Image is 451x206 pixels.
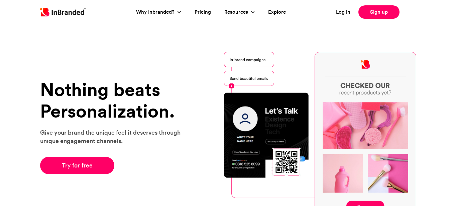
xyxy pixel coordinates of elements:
a: Try for free [40,157,115,174]
a: Pricing [195,8,211,16]
h1: Nothing beats Personalization. [40,79,189,122]
a: Log in [336,8,350,16]
a: Sign up [358,5,400,19]
p: Give your brand the unique feel it deserves through unique engagement channels. [40,128,189,145]
a: Explore [268,8,286,16]
img: Inbranded [40,8,86,16]
a: Resources [224,8,250,16]
a: Why Inbranded? [136,8,176,16]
